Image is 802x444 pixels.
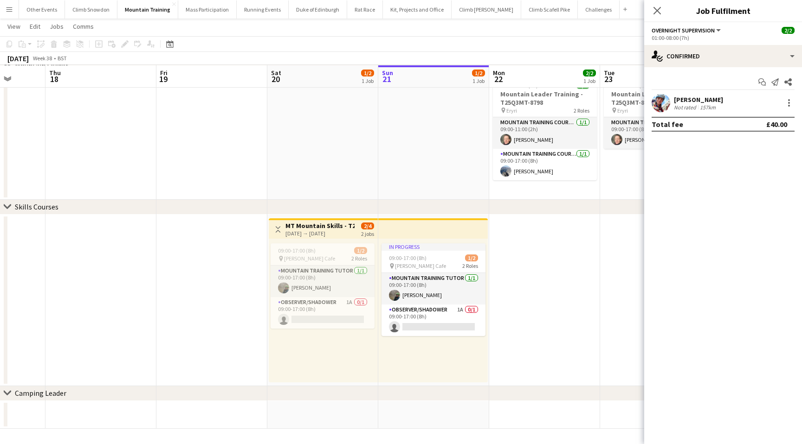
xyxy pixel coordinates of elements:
div: [PERSON_NAME] [674,95,723,104]
button: Duke of Edinburgh [289,0,347,19]
div: [DATE] → [DATE] [285,230,355,237]
span: Comms [73,22,94,31]
span: Fri [160,69,168,77]
span: 2 Roles [574,107,589,114]
app-card-role: Observer/Shadower1A0/109:00-17:00 (8h) [271,297,375,329]
div: 1 Job [472,77,485,84]
app-job-card: In progress09:00-17:00 (8h)1/2 [PERSON_NAME] Cafe2 RolesMountain Training Tutor1/109:00-17:00 (8h... [382,243,485,336]
div: Total fee [652,120,683,129]
div: 157km [698,104,718,111]
span: [PERSON_NAME] Cafe [395,262,446,269]
span: 2/4 [361,222,374,229]
span: 2/2 [782,27,795,34]
span: 1/2 [361,70,374,76]
span: Eryri [617,107,628,114]
span: 22 [492,74,505,84]
div: Skills Courses [15,202,58,211]
div: BST [58,55,67,62]
app-card-role: Mountain Training Tutor1/109:00-17:00 (8h)[PERSON_NAME] [382,273,485,304]
button: Mass Participation [178,0,237,19]
span: Thu [49,69,61,77]
span: 19 [159,74,168,84]
span: 1/2 [354,247,367,254]
button: Other Events [19,0,65,19]
span: 18 [48,74,61,84]
span: Overnight Supervision [652,27,715,34]
a: View [4,20,24,32]
div: 2 jobs [361,229,374,237]
button: Rat Race [347,0,383,19]
app-job-card: 09:00-17:00 (8h)1/2 [PERSON_NAME] Cafe2 RolesMountain Training Tutor1/109:00-17:00 (8h)[PERSON_NA... [271,243,375,329]
button: Running Events [237,0,289,19]
app-card-role: Mountain Training Course Staff1/109:00-17:00 (8h)[PERSON_NAME] [493,149,597,180]
app-card-role: Mountain Training Course Director1/109:00-17:00 (8h)[PERSON_NAME] [604,117,708,149]
span: Week 38 [31,55,54,62]
a: Edit [26,20,44,32]
span: 1/2 [465,254,478,261]
app-card-role: Mountain Training Course Director1/109:00-11:00 (2h)[PERSON_NAME] [493,117,597,149]
div: 1 Job [583,77,595,84]
div: 01:00-08:00 (7h) [652,34,795,41]
div: 1 Job [362,77,374,84]
div: In progress [382,243,485,251]
h3: Mountain Leader Training - T25Q3MT-8798 [493,90,597,107]
span: Edit [30,22,40,31]
a: Jobs [46,20,67,32]
button: Overnight Supervision [652,27,722,34]
button: Challenges [578,0,620,19]
span: 21 [381,74,393,84]
app-job-card: 09:00-17:00 (8h)2/2Mountain Leader Training - T25Q3MT-8798 Eryri2 RolesMountain Training Course D... [493,76,597,180]
span: [PERSON_NAME] Cafe [284,255,335,262]
app-card-role: Mountain Training Tutor1/109:00-17:00 (8h)[PERSON_NAME] [271,266,375,297]
app-card-role: Observer/Shadower1A0/109:00-17:00 (8h) [382,304,485,336]
a: Comms [69,20,97,32]
button: Climb Snowdon [65,0,117,19]
button: Kit, Projects and Office [383,0,452,19]
div: £40.00 [766,120,787,129]
span: Jobs [50,22,64,31]
span: 20 [270,74,281,84]
span: Mon [493,69,505,77]
button: Climb Scafell Pike [521,0,578,19]
span: Tue [604,69,614,77]
span: Sun [382,69,393,77]
div: Confirmed [644,45,802,67]
span: Sat [271,69,281,77]
span: 23 [602,74,614,84]
span: 1/2 [472,70,485,76]
span: 09:00-17:00 (8h) [278,247,316,254]
span: 2/2 [583,70,596,76]
h3: Mountain Leader Training - T25Q3MT-8798 [604,90,708,107]
div: Camping Leader [15,388,66,398]
h3: MT Mountain Skills - T25Q2MT-8812 [285,222,355,230]
div: Not rated [674,104,698,111]
span: 2 Roles [351,255,367,262]
button: Mountain Training [117,0,178,19]
span: View [7,22,20,31]
button: Climb [PERSON_NAME] [452,0,521,19]
h3: Job Fulfilment [644,5,802,17]
span: Eryri [506,107,517,114]
span: 2 Roles [462,262,478,269]
div: [DATE] [7,54,29,63]
app-job-card: 09:00-17:00 (8h)1/1Mountain Leader Training - T25Q3MT-8798 Eryri1 RoleMountain Training Course Di... [604,76,708,149]
span: 09:00-17:00 (8h) [389,254,427,261]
